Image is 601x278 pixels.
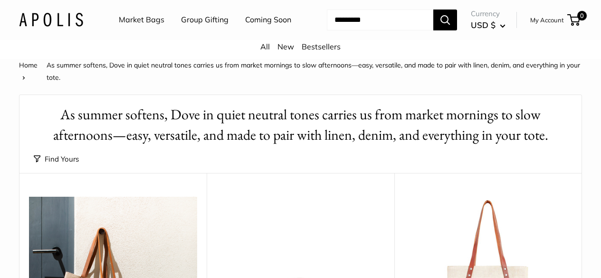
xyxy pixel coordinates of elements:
a: New [277,42,294,51]
span: As summer softens, Dove in quiet neutral tones carries us from market mornings to slow afternoons... [47,61,580,82]
img: Apolis [19,13,83,27]
nav: Breadcrumb [19,59,582,84]
span: Currency [471,7,506,20]
span: USD $ [471,20,496,30]
a: Bestsellers [302,42,341,51]
a: Home [19,61,38,69]
a: All [260,42,270,51]
button: Search [433,10,457,30]
a: My Account [530,14,564,26]
span: 0 [577,11,587,20]
button: Find Yours [34,153,79,166]
a: Coming Soon [245,13,291,27]
h1: As summer softens, Dove in quiet neutral tones carries us from market mornings to slow afternoons... [34,105,567,145]
a: Group Gifting [181,13,229,27]
a: 0 [568,14,580,26]
button: USD $ [471,18,506,33]
input: Search... [327,10,433,30]
a: Market Bags [119,13,164,27]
